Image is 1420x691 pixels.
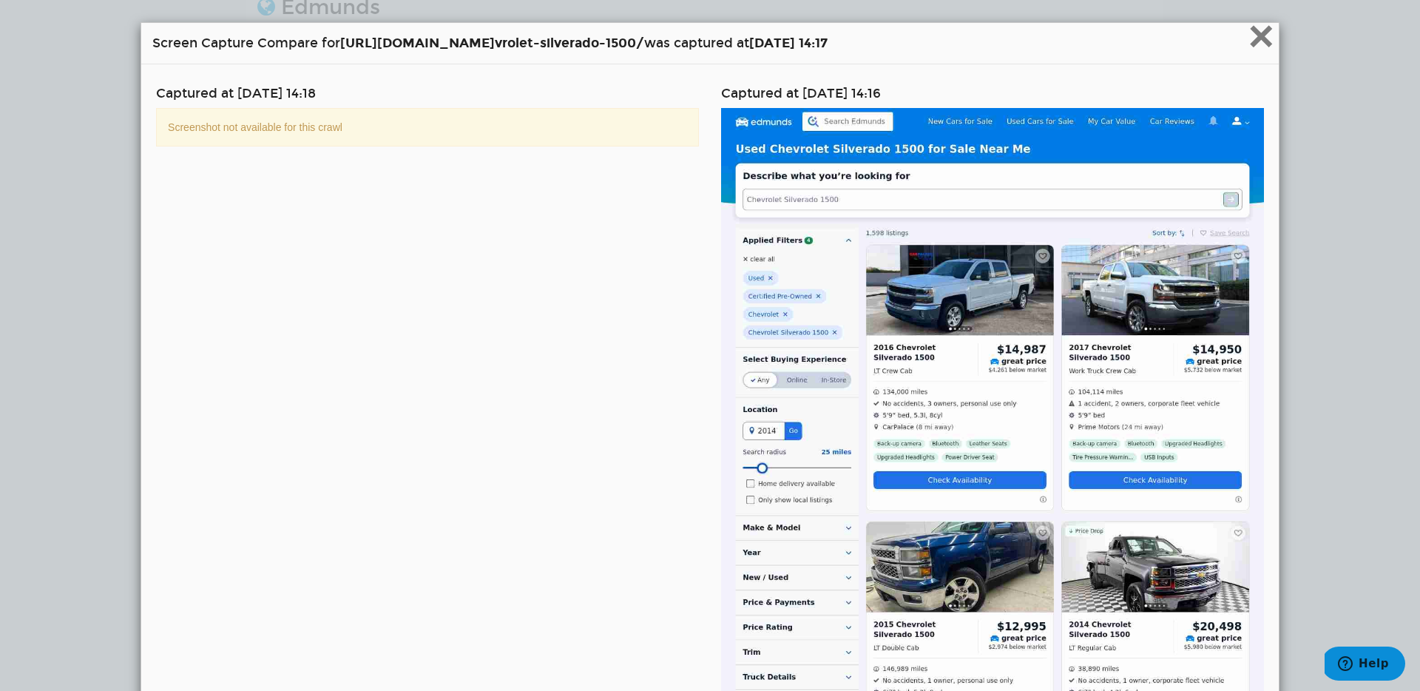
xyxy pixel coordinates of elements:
iframe: Opens a widget where you can find more information [1325,647,1405,684]
h4: Captured at [DATE] 14:16 [721,87,1264,101]
h4: Screen Capture Compare for was captured at [152,34,1268,53]
span: × [1248,11,1274,61]
div: Screenshot not available for this crawl [156,108,699,146]
button: Close [1248,24,1274,53]
span: vrolet-silverado-1500/ [495,35,644,51]
span: [URL][DOMAIN_NAME] [340,35,495,51]
h4: Captured at [DATE] 14:18 [156,87,699,101]
strong: [DATE] 14:17 [749,35,828,51]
